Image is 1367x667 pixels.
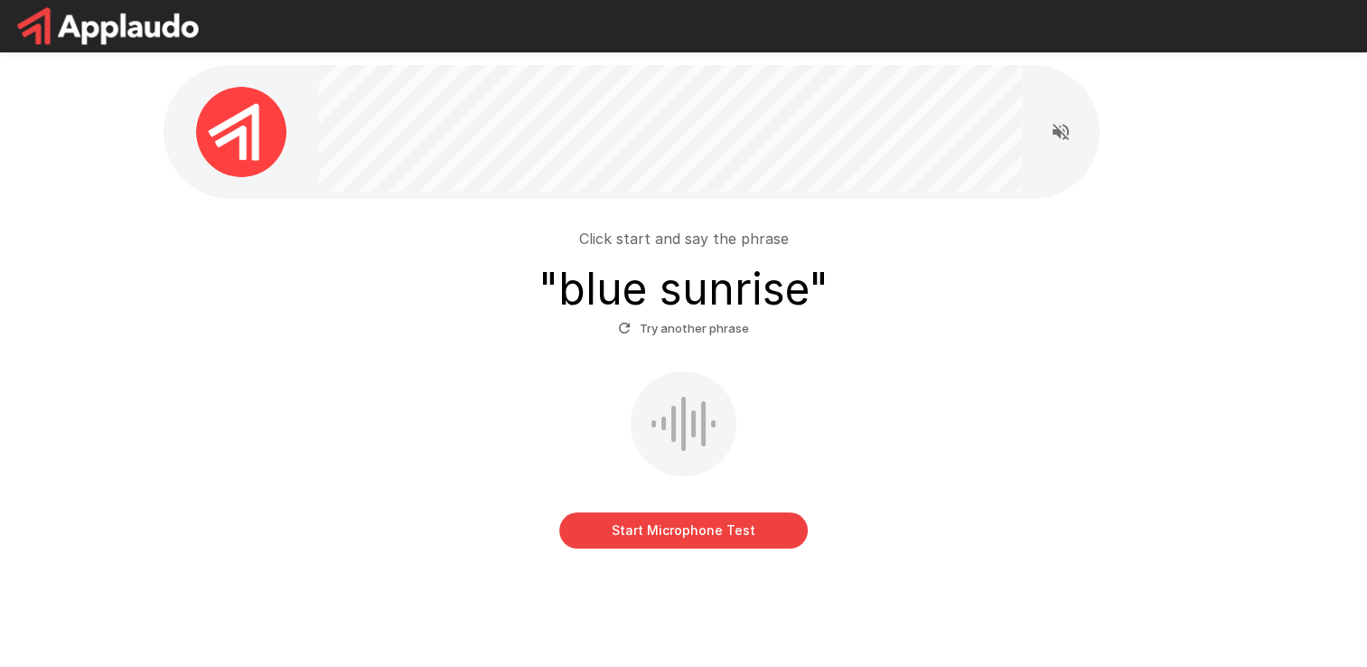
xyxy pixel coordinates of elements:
h3: " blue sunrise " [538,264,829,315]
p: Click start and say the phrase [579,228,789,249]
img: applaudo_avatar.png [196,87,286,177]
button: Try another phrase [613,315,754,343]
button: Read questions aloud [1043,114,1079,150]
button: Start Microphone Test [559,512,808,549]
